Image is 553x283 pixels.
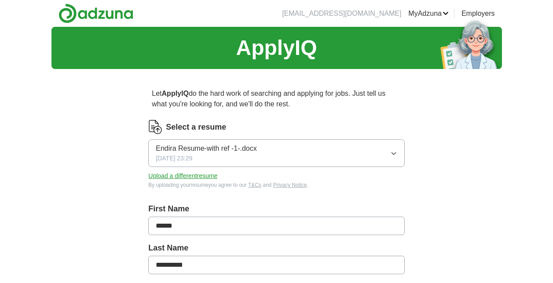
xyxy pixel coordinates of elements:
[148,85,404,113] p: Let do the hard work of searching and applying for jobs. Just tell us what you're looking for, an...
[148,120,162,134] img: CV Icon
[166,121,226,133] label: Select a resume
[148,203,404,215] label: First Name
[156,143,256,154] span: Endira Resume-with ref -1-.docx
[148,139,404,167] button: Endira Resume-with ref -1-.docx[DATE] 23:29
[248,182,261,188] a: T&Cs
[148,242,404,254] label: Last Name
[461,8,495,19] a: Employers
[148,181,404,189] div: By uploading your resume you agree to our and .
[156,154,192,163] span: [DATE] 23:29
[59,4,133,23] img: Adzuna logo
[148,171,217,181] button: Upload a differentresume
[273,182,307,188] a: Privacy Notice
[282,8,401,19] li: [EMAIL_ADDRESS][DOMAIN_NAME]
[162,90,189,97] strong: ApplyIQ
[408,8,449,19] a: MyAdzuna
[236,32,317,64] h1: ApplyIQ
